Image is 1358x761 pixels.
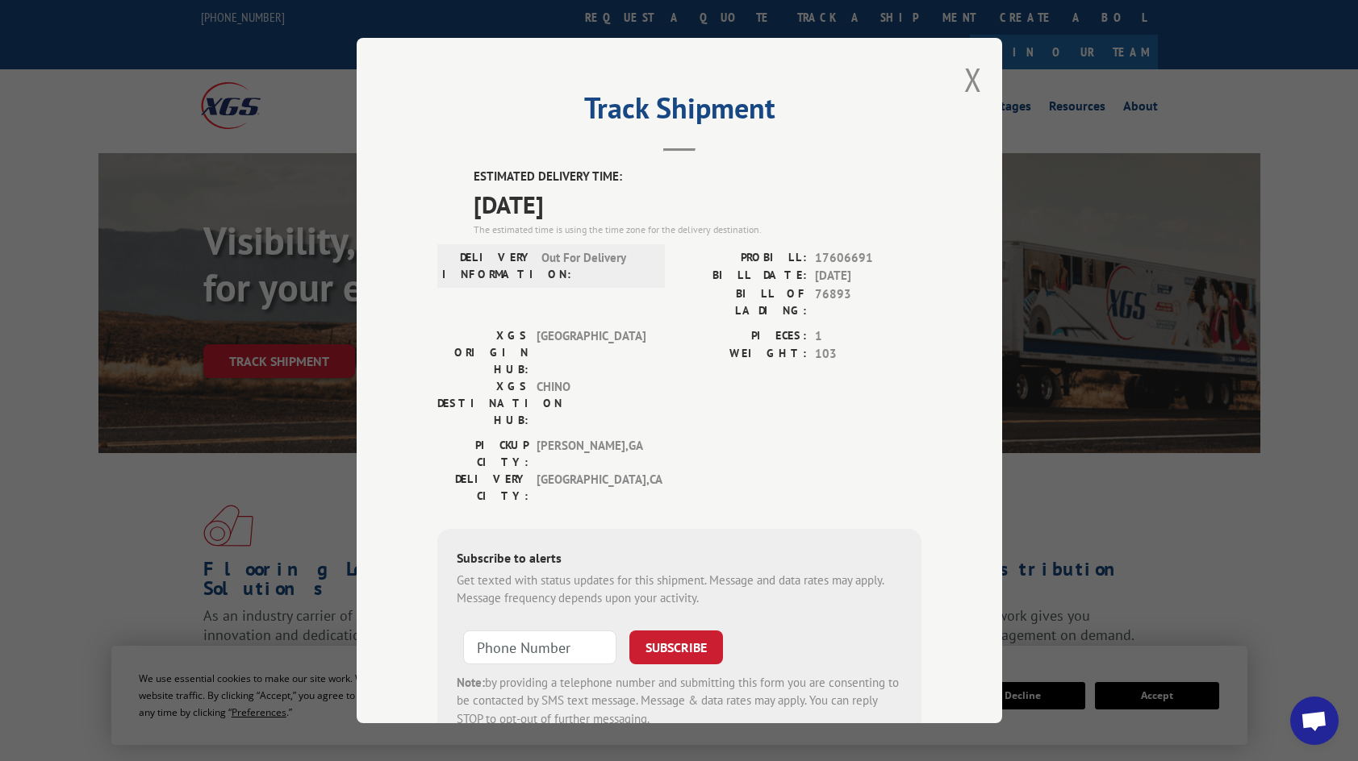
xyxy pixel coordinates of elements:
[537,327,646,378] span: [GEOGRAPHIC_DATA]
[815,249,921,268] span: 17606691
[474,222,921,237] div: The estimated time is using the time zone for the delivery destination.
[442,249,533,283] label: DELIVERY INFORMATION:
[815,345,921,364] span: 103
[964,58,982,101] button: Close modal
[457,572,902,608] div: Get texted with status updates for this shipment. Message and data rates may apply. Message frequ...
[537,437,646,471] span: [PERSON_NAME] , GA
[457,548,902,572] div: Subscribe to alerts
[679,345,807,364] label: WEIGHT:
[474,186,921,222] span: [DATE]
[1290,697,1339,745] div: Open chat
[541,249,650,283] span: Out For Delivery
[679,285,807,319] label: BILL OF LADING:
[815,285,921,319] span: 76893
[679,249,807,268] label: PROBILL:
[815,267,921,285] span: [DATE]
[437,327,529,378] label: XGS ORIGIN HUB:
[815,327,921,346] span: 1
[463,630,616,664] input: Phone Number
[679,327,807,346] label: PIECES:
[537,471,646,505] span: [GEOGRAPHIC_DATA] , CA
[457,674,902,729] div: by providing a telephone number and submitting this form you are consenting to be contacted by SM...
[437,378,529,429] label: XGS DESTINATION HUB:
[437,97,921,127] h2: Track Shipment
[537,378,646,429] span: CHINO
[437,437,529,471] label: PICKUP CITY:
[474,168,921,186] label: ESTIMATED DELIVERY TIME:
[457,675,485,690] strong: Note:
[629,630,723,664] button: SUBSCRIBE
[679,267,807,285] label: BILL DATE:
[437,471,529,505] label: DELIVERY CITY:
